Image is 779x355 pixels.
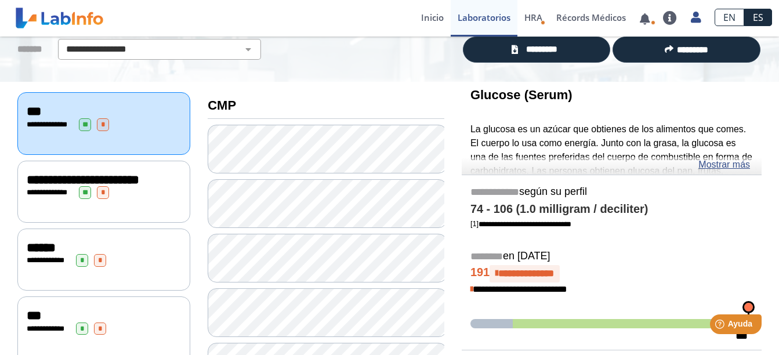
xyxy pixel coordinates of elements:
b: CMP [208,98,236,113]
p: La glucosa es un azúcar que obtienes de los alimentos que comes. El cuerpo lo usa como energía. J... [470,122,753,233]
a: Mostrar más [698,158,750,172]
a: EN [715,9,744,26]
a: [1] [470,219,571,228]
h4: 74 - 106 (1.0 milligram / deciliter) [470,202,753,216]
a: ES [744,9,772,26]
b: Glucose (Serum) [470,88,573,102]
h5: en [DATE] [470,250,753,263]
iframe: Help widget launcher [676,310,766,342]
span: HRA [524,12,542,23]
h5: según su perfil [470,186,753,199]
h4: 191 [470,265,753,282]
